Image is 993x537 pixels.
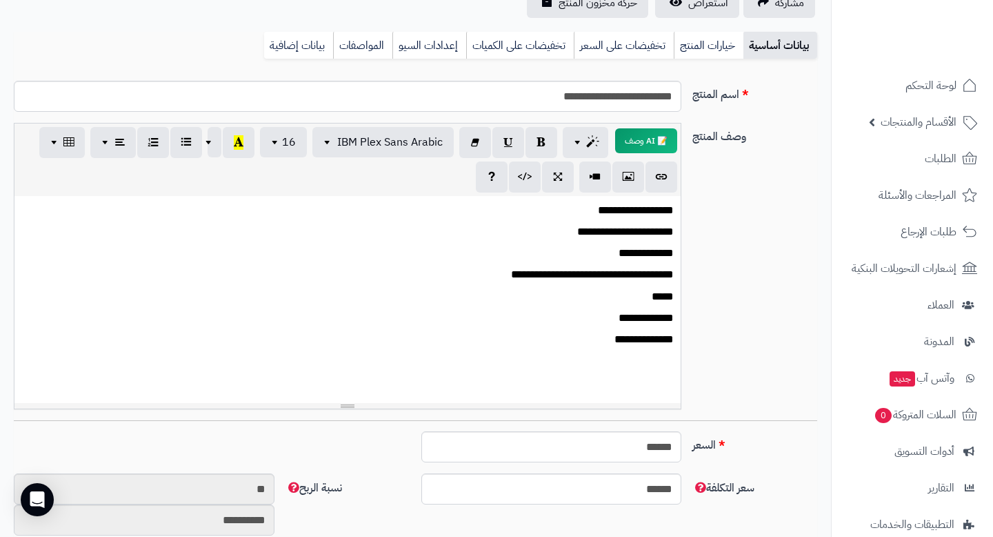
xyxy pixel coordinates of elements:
[894,442,954,461] span: أدوات التسويق
[337,134,443,150] span: IBM Plex Sans Arabic
[840,252,985,285] a: إشعارات التحويلات البنكية
[905,76,956,95] span: لوحة التحكم
[840,362,985,395] a: وآتس آبجديد
[674,32,743,59] a: خيارات المنتج
[840,142,985,175] a: الطلبات
[888,369,954,388] span: وآتس آب
[879,186,956,205] span: المراجعات والأسئلة
[687,123,823,145] label: وصف المنتج
[925,149,956,168] span: الطلبات
[840,325,985,358] a: المدونة
[282,134,296,150] span: 16
[840,69,985,102] a: لوحة التحكم
[840,435,985,468] a: أدوات التسويق
[312,127,454,157] button: IBM Plex Sans Arabic
[743,32,817,59] a: بيانات أساسية
[615,128,677,153] button: 📝 AI وصف
[840,471,985,505] a: التقارير
[899,28,980,57] img: logo-2.png
[927,295,954,315] span: العملاء
[687,431,823,453] label: السعر
[687,81,823,103] label: اسم المنتج
[840,289,985,322] a: العملاء
[924,332,954,351] span: المدونة
[874,405,956,424] span: السلات المتروكة
[264,32,333,59] a: بيانات إضافية
[21,483,54,516] div: Open Intercom Messenger
[874,408,892,424] span: 0
[260,127,307,157] button: 16
[840,215,985,248] a: طلبات الإرجاع
[840,398,985,431] a: السلات المتروكة0
[333,32,392,59] a: المواصفات
[881,113,956,132] span: الأقسام والمنتجات
[692,480,754,496] span: سعر التكلفة
[574,32,674,59] a: تخفيضات على السعر
[901,222,956,242] span: طلبات الإرجاع
[928,478,954,498] span: التقارير
[890,371,915,387] span: جديد
[870,515,954,534] span: التطبيقات والخدمات
[392,32,466,59] a: إعدادات السيو
[852,259,956,278] span: إشعارات التحويلات البنكية
[466,32,574,59] a: تخفيضات على الكميات
[285,480,342,496] span: نسبة الربح
[840,179,985,212] a: المراجعات والأسئلة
